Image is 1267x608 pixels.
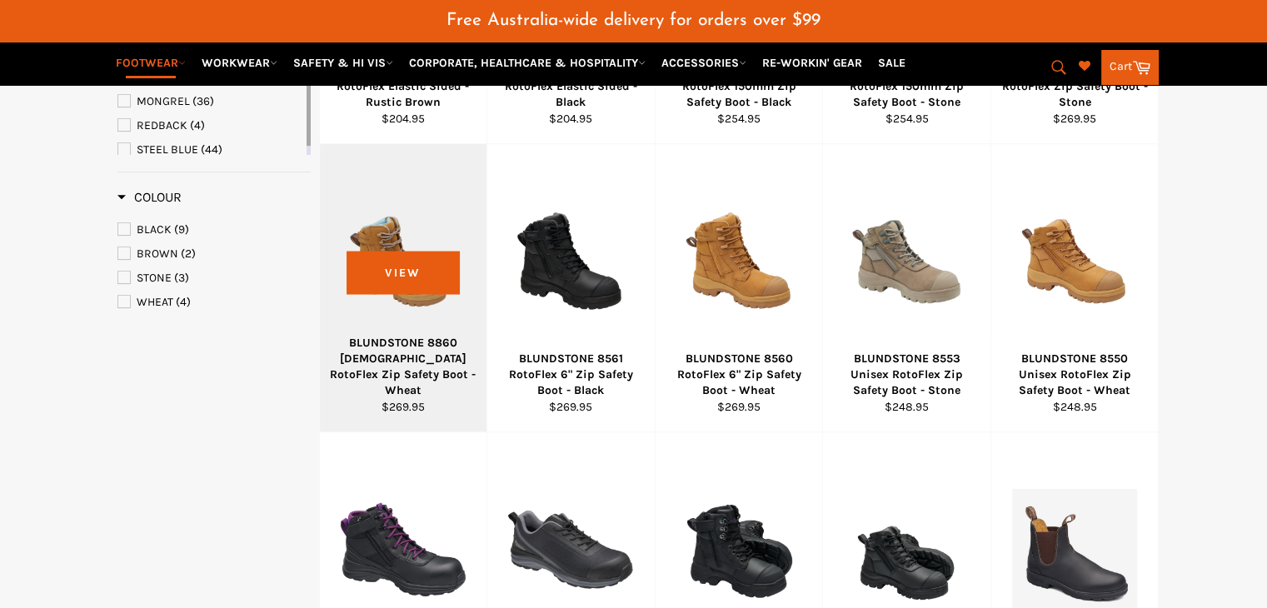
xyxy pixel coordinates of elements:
[402,48,652,77] a: CORPORATE, HEALTHCARE & HOSPITALITY
[137,222,172,237] span: BLACK
[834,62,980,111] div: BLUNDSTONE 8063 RotoFlex 150mm Zip Safety Boot - Stone
[137,118,187,132] span: REDBACK
[486,144,655,432] a: BLUNDSTONE 8561 RotoFlex 6BLUNDSTONE 8561 RotoFlex 6" Zip Safety Boot - Black$269.95
[287,48,400,77] a: SAFETY & HI VIS
[117,293,311,311] a: WHEAT
[319,144,487,432] a: BLUNDSTONE 8860 Ladies RotoFlex Zip Safety Boot - WheatBLUNDSTONE 8860 [DEMOGRAPHIC_DATA] RotoFle...
[822,144,990,432] a: BLUNDSTONE 8553 Unisex RotoFlex Zip Safety Boot - StoneBLUNDSTONE 8553 Unisex RotoFlex Zip Safety...
[137,247,178,261] span: BROWN
[446,12,821,29] span: Free Australia-wide delivery for orders over $99
[1101,50,1159,85] a: Cart
[201,142,222,157] span: (44)
[117,92,303,111] a: MONGREL
[756,48,869,77] a: RE-WORKIN' GEAR
[117,189,182,206] h3: Colour
[137,94,190,108] span: MONGREL
[117,189,182,205] span: Colour
[871,48,912,77] a: SALE
[109,48,192,77] a: FOOTWEAR
[181,247,196,261] span: (2)
[174,271,189,285] span: (3)
[117,245,311,263] a: BROWN
[330,335,476,399] div: BLUNDSTONE 8860 [DEMOGRAPHIC_DATA] RotoFlex Zip Safety Boot - Wheat
[137,142,198,157] span: STEEL BLUE
[666,62,812,111] div: BLUNDSTONE 8071 RotoFlex 150mm Zip Safety Boot - Black
[137,295,173,309] span: WHEAT
[117,117,303,135] a: REDBACK
[137,271,172,285] span: STONE
[834,351,980,399] div: BLUNDSTONE 8553 Unisex RotoFlex Zip Safety Boot - Stone
[655,144,823,432] a: BLUNDSTONE 8560 RotoFlex 6BLUNDSTONE 8560 RotoFlex 6" Zip Safety Boot - Wheat$269.95
[330,62,476,111] div: BLUNDSTONE 8002 RotoFlex Elastic Sided - Rustic Brown
[655,48,753,77] a: ACCESSORIES
[117,221,311,239] a: BLACK
[498,351,645,399] div: BLUNDSTONE 8561 RotoFlex 6" Zip Safety Boot - Black
[174,222,189,237] span: (9)
[195,48,284,77] a: WORKWEAR
[192,94,214,108] span: (36)
[117,141,303,159] a: STEEL BLUE
[190,118,205,132] span: (4)
[666,351,812,399] div: BLUNDSTONE 8560 RotoFlex 6" Zip Safety Boot - Wheat
[498,62,645,111] div: BLUNDSTONE 8001 RotoFlex Elastic Sided - Black
[176,295,191,309] span: (4)
[1001,351,1148,399] div: BLUNDSTONE 8550 Unisex RotoFlex Zip Safety Boot - Wheat
[990,144,1159,432] a: BLUNDSTONE 8550 Unisex RotoFlex Zip Safety Boot - WheatBLUNDSTONE 8550 Unisex RotoFlex Zip Safety...
[117,269,311,287] a: STONE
